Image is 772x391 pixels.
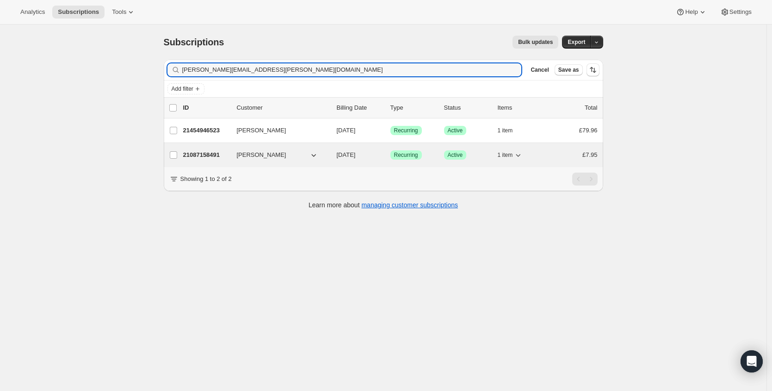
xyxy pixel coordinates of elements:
button: [PERSON_NAME] [231,148,324,162]
span: Export [568,38,585,46]
span: [PERSON_NAME] [237,150,286,160]
span: Subscriptions [164,37,224,47]
span: Save as [558,66,579,74]
span: Help [685,8,698,16]
span: [DATE] [337,127,356,134]
p: Status [444,103,490,112]
a: managing customer subscriptions [361,201,458,209]
span: Settings [729,8,752,16]
button: [PERSON_NAME] [231,123,324,138]
button: 1 item [498,149,523,161]
p: Billing Date [337,103,383,112]
button: Save as [555,64,583,75]
div: Type [390,103,437,112]
button: Settings [715,6,757,19]
span: Analytics [20,8,45,16]
p: 21454946523 [183,126,229,135]
div: 21454946523[PERSON_NAME][DATE]SuccessRecurringSuccessActive1 item£79.96 [183,124,598,137]
button: Bulk updates [513,36,558,49]
button: Sort the results [587,63,599,76]
span: Tools [112,8,126,16]
span: Active [448,151,463,159]
span: Bulk updates [518,38,553,46]
span: Recurring [394,151,418,159]
button: Cancel [527,64,552,75]
button: Tools [106,6,141,19]
span: Subscriptions [58,8,99,16]
span: [PERSON_NAME] [237,126,286,135]
button: 1 item [498,124,523,137]
p: ID [183,103,229,112]
span: [DATE] [337,151,356,158]
span: £79.96 [579,127,598,134]
span: £7.95 [582,151,598,158]
button: Subscriptions [52,6,105,19]
span: Cancel [531,66,549,74]
input: Filter subscribers [182,63,522,76]
p: Showing 1 to 2 of 2 [180,174,232,184]
div: Items [498,103,544,112]
p: Total [585,103,597,112]
button: Help [670,6,712,19]
p: Customer [237,103,329,112]
div: 21087158491[PERSON_NAME][DATE]SuccessRecurringSuccessActive1 item£7.95 [183,149,598,161]
nav: Pagination [572,173,598,186]
p: Learn more about [309,200,458,210]
span: Recurring [394,127,418,134]
span: 1 item [498,151,513,159]
span: Active [448,127,463,134]
div: IDCustomerBilling DateTypeStatusItemsTotal [183,103,598,112]
p: 21087158491 [183,150,229,160]
button: Add filter [167,83,204,94]
button: Analytics [15,6,50,19]
span: Add filter [172,85,193,93]
button: Export [562,36,591,49]
span: 1 item [498,127,513,134]
div: Open Intercom Messenger [741,350,763,372]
